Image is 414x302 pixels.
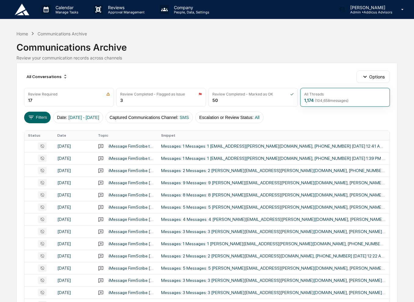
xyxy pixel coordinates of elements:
button: Date:[DATE] - [DATE] [53,112,103,123]
p: People, Data, Settings [169,10,212,14]
div: iMessage FirmScribe tabytha.morrisaddicusadvisors.coms Conversation with 18442113327 1 Message [109,144,154,149]
img: logo [15,4,29,15]
div: [DATE] [57,205,91,210]
div: iMessage FirmScribe tabytha.morrisaddicusadvisors.coms Conversation with 18442627910 1 Message [109,156,154,161]
div: Messages: 2 Messages: 2 [PERSON_NAME][EMAIL_ADDRESS][DOMAIN_NAME], [PHONE_NUMBER] [DATE] 12:22 AM... [161,253,386,258]
div: [DATE] [57,168,91,173]
div: [DATE] [57,290,91,295]
div: 3 [120,98,123,103]
div: [DATE] [57,278,91,283]
p: Reviews [103,5,148,10]
div: Messages: 3 Messages: 3 [PERSON_NAME][EMAIL_ADDRESS][PERSON_NAME][DOMAIN_NAME], [PERSON_NAME] [DA... [161,278,386,283]
div: 17 [28,98,32,103]
div: Messages: 4 Messages: 4 [PERSON_NAME][EMAIL_ADDRESS][PERSON_NAME][DOMAIN_NAME], [PERSON_NAME] ([P... [161,217,386,222]
div: [DATE] [57,156,91,161]
div: Review Required [28,92,57,96]
div: Messages: 5 Messages: 5 [PERSON_NAME][EMAIL_ADDRESS][PERSON_NAME][DOMAIN_NAME], [PERSON_NAME] [DA... [161,205,386,210]
p: Approval Management [103,10,148,14]
th: Topic [94,131,157,140]
div: Messages: 5 Messages: 5 [PERSON_NAME][EMAIL_ADDRESS][PERSON_NAME][DOMAIN_NAME], [PERSON_NAME], [P... [161,266,386,271]
div: [DATE] [57,192,91,197]
div: Review your communication records across channels [16,55,397,60]
div: [DATE] [57,180,91,185]
img: icon [198,92,202,96]
div: 50 [212,98,218,103]
div: [DATE] [57,217,91,222]
div: [DATE] [57,266,91,271]
button: Escalation or Review Status:All [195,112,264,123]
div: Messages: 3 Messages: 3 [PERSON_NAME][EMAIL_ADDRESS][PERSON_NAME][DOMAIN_NAME], [PERSON_NAME] (Ad... [161,229,386,234]
p: [PERSON_NAME] [345,5,392,10]
div: Messages: 1 Messages: 1 [PERSON_NAME][EMAIL_ADDRESS][PERSON_NAME][DOMAIN_NAME], [PHONE_NUMBER] [D... [161,241,386,246]
div: iMessage FirmScribe [PERSON_NAME].nashaddicusadvisors.coms Conversation with 639182634107 1 Message [109,241,154,246]
div: Messages: 9 Messages: 9 [PERSON_NAME][EMAIL_ADDRESS][PERSON_NAME][DOMAIN_NAME], [PERSON_NAME], [P... [161,180,386,185]
span: All [255,115,260,120]
div: [DATE] [57,253,91,258]
p: Company [169,5,212,10]
div: [DATE] [57,241,91,246]
iframe: Open customer support [394,282,411,298]
div: iMessage FirmScribe [PERSON_NAME].robisonaddicusadvisors.coms Conversation with [PERSON_NAME] [PE... [109,180,154,185]
div: Home [16,31,28,36]
th: Date [54,131,94,140]
div: 1,174 [304,98,348,103]
span: SMS [180,115,189,120]
div: iMessage FirmScribe [PERSON_NAME].howelladdicusadvisors.coms Conversation with [PERSON_NAME] 5 Me... [109,205,154,210]
button: Options [356,70,390,83]
div: Communications Archive [16,37,397,53]
div: iMessage FirmScribe [PERSON_NAME].robisonaddicusadvisors.coms Conversation with [PERSON_NAME] [PE... [109,229,154,234]
div: Communications Archive [38,31,87,36]
div: [DATE] [57,229,91,234]
div: iMessage FirmScribe [PERSON_NAME].howelladdicusadvisors.coms Conversation with [PERSON_NAME] 3 Me... [109,278,154,283]
div: Messages: 3 Messages: 3 [PERSON_NAME][EMAIL_ADDRESS][PERSON_NAME][DOMAIN_NAME], [PERSON_NAME] [DA... [161,290,386,295]
span: [DATE] - [DATE] [68,115,99,120]
button: Filters [24,112,51,123]
button: Captured Communications Channel:SMS [106,112,193,123]
p: Manage Tasks [51,10,81,14]
img: icon [290,92,294,96]
div: iMessage FirmScribe [PERSON_NAME].robisonaddicusadvisors.coms Conversation with [PERSON_NAME] [PE... [109,266,154,271]
p: Calendar [51,5,81,10]
div: Review Completed - Marked as OK [212,92,273,96]
div: [DATE] [57,144,91,149]
div: Messages: 1 Messages: 1 [EMAIL_ADDRESS][PERSON_NAME][DOMAIN_NAME], [PHONE_NUMBER] [DATE] 1:39 PM ... [161,156,386,161]
img: icon [106,92,110,96]
div: Messages: 2 Messages: 2 [PERSON_NAME][EMAIL_ADDRESS][PERSON_NAME][DOMAIN_NAME], [PHONE_NUMBER] [D... [161,168,386,173]
div: All Conversations [24,72,70,81]
div: iMessage FirmScribe [PERSON_NAME].quarlesaddicusadvisors.coms Conversation with [PERSON_NAME] 3 M... [109,290,154,295]
div: iMessage FirmScribe [PERSON_NAME].porteraddicusadvisors.coms Conversation with 16598370801 2 Mess... [109,253,154,258]
div: All Threads [304,92,324,96]
div: Messages: 1 Messages: 1 [EMAIL_ADDRESS][PERSON_NAME][DOMAIN_NAME], [PHONE_NUMBER] [DATE] 12:41 AM... [161,144,386,149]
th: Snippet [157,131,390,140]
div: iMessage FirmScribe [PERSON_NAME].robisonaddicusadvisors.coms Conversation with [PERSON_NAME] [PE... [109,217,154,222]
div: Review Completed - Flagged as Issue [120,92,185,96]
p: Admin • Addicus Advisors [345,10,392,14]
div: Messages: 8 Messages: 8 [PERSON_NAME][EMAIL_ADDRESS][PERSON_NAME][DOMAIN_NAME], [PERSON_NAME] (Ad... [161,192,386,197]
div: iMessage FirmScribe [PERSON_NAME].smithaddicusadvisors.coms Conversation with 16295294562 2 Messages [109,168,154,173]
th: Status [24,131,54,140]
div: iMessage FirmScribe [PERSON_NAME].robisonaddicusadvisors.coms Conversation with [PERSON_NAME] [PE... [109,192,154,197]
span: ( 104,658 messages) [315,98,348,103]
